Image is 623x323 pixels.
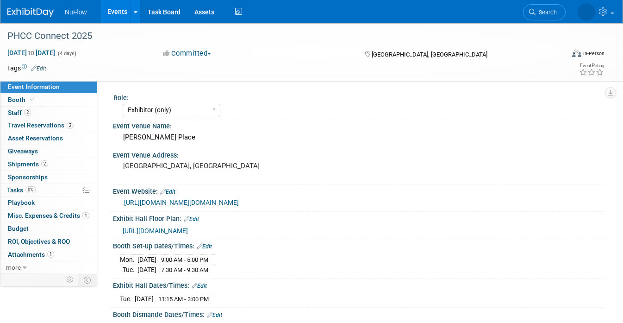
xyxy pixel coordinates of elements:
[8,121,74,129] span: Travel Reservations
[160,189,175,195] a: Edit
[0,107,97,119] a: Staff2
[0,81,97,93] a: Event Information
[8,96,36,103] span: Booth
[579,63,604,68] div: Event Rating
[8,83,60,90] span: Event Information
[24,109,31,116] span: 2
[27,49,36,57] span: to
[0,94,97,106] a: Booth
[137,255,156,265] td: [DATE]
[6,264,21,271] span: more
[158,296,209,303] span: 11:15 AM - 3:00 PM
[120,130,598,145] div: [PERSON_NAME] Place
[8,134,63,142] span: Asset Reservations
[113,279,604,291] div: Exhibit Hall Dates/Times:
[78,274,97,286] td: Toggle Event Tabs
[523,4,566,20] a: Search
[536,9,557,16] span: Search
[4,28,554,44] div: PHCC Connect 2025
[8,199,35,206] span: Playbook
[120,294,135,304] td: Tue.
[517,48,604,62] div: Event Format
[372,51,487,58] span: [GEOGRAPHIC_DATA], [GEOGRAPHIC_DATA]
[7,49,56,57] span: [DATE] [DATE]
[8,109,31,116] span: Staff
[113,308,604,320] div: Booth Dismantle Dates/Times:
[184,216,199,222] a: Edit
[113,239,604,251] div: Booth Set-up Dates/Times:
[30,97,34,102] i: Booth reservation complete
[31,65,46,72] a: Edit
[0,248,97,261] a: Attachments1
[137,265,156,275] td: [DATE]
[135,294,154,304] td: [DATE]
[8,212,89,219] span: Misc. Expenses & Credits
[8,147,38,155] span: Giveaways
[197,243,212,250] a: Edit
[41,160,48,167] span: 2
[82,212,89,219] span: 1
[8,238,70,245] span: ROI, Objectives & ROO
[113,212,604,224] div: Exhibit Hall Floor Plan:
[160,49,215,58] button: Committed
[0,196,97,209] a: Playbook
[113,119,604,131] div: Event Venue Name:
[65,8,87,16] span: NuFlow
[47,251,54,258] span: 1
[113,148,604,160] div: Event Venue Address:
[192,283,207,289] a: Edit
[0,235,97,248] a: ROI, Objectives & ROO
[0,184,97,196] a: Tasks0%
[123,227,188,234] a: [URL][DOMAIN_NAME]
[57,51,76,57] span: (4 days)
[161,256,208,263] span: 9:00 AM - 5:00 PM
[572,50,581,57] img: Format-Inperson.png
[113,184,604,196] div: Event Website:
[583,50,604,57] div: In-Person
[8,173,48,181] span: Sponsorships
[161,266,208,273] span: 7:30 AM - 9:30 AM
[7,186,36,194] span: Tasks
[7,63,46,73] td: Tags
[25,186,36,193] span: 0%
[207,312,222,318] a: Edit
[124,199,239,206] a: [URL][DOMAIN_NAME][DOMAIN_NAME]
[113,91,600,102] div: Role:
[8,160,48,168] span: Shipments
[67,122,74,129] span: 2
[62,274,78,286] td: Personalize Event Tab Strip
[0,132,97,145] a: Asset Reservations
[8,225,29,232] span: Budget
[0,119,97,132] a: Travel Reservations2
[0,209,97,222] a: Misc. Expenses & Credits1
[0,171,97,184] a: Sponsorships
[0,222,97,235] a: Budget
[0,145,97,158] a: Giveaways
[120,265,137,275] td: Tue.
[578,3,595,21] img: Craig Choisser
[123,162,308,170] pre: [GEOGRAPHIC_DATA], [GEOGRAPHIC_DATA]
[0,158,97,171] a: Shipments2
[0,261,97,274] a: more
[7,8,54,17] img: ExhibitDay
[8,251,54,258] span: Attachments
[120,255,137,265] td: Mon.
